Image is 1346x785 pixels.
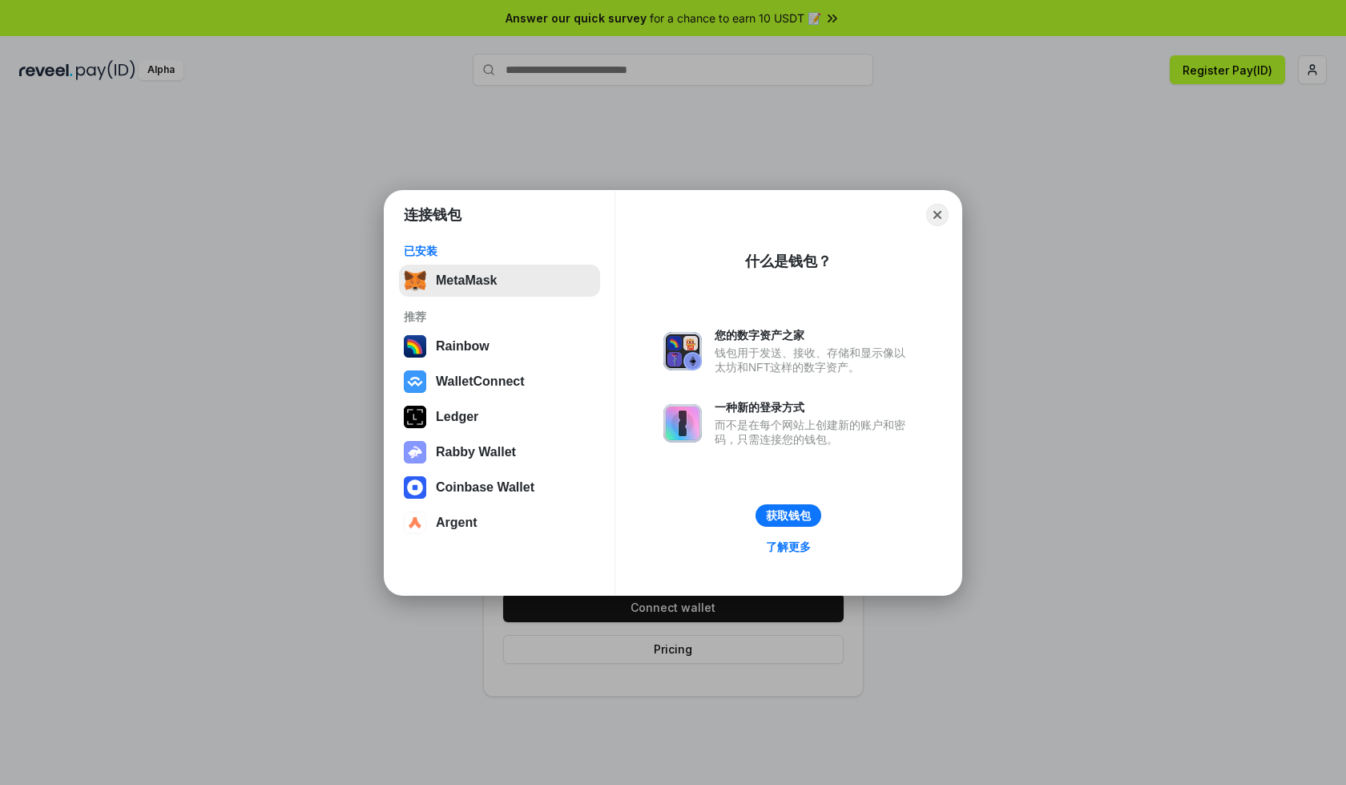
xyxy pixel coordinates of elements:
[404,476,426,499] img: svg+xml,%3Csvg%20width%3D%2228%22%20height%3D%2228%22%20viewBox%3D%220%200%2028%2028%22%20fill%3D...
[436,339,490,354] div: Rainbow
[399,265,600,297] button: MetaMask
[663,404,702,443] img: svg+xml,%3Csvg%20xmlns%3D%22http%3A%2F%2Fwww.w3.org%2F2000%2Fsvg%22%20fill%3D%22none%22%20viewBox...
[436,480,534,495] div: Coinbase Wallet
[436,273,497,288] div: MetaMask
[399,436,600,468] button: Rabby Wallet
[926,204,949,226] button: Close
[404,512,426,534] img: svg+xml,%3Csvg%20width%3D%2228%22%20height%3D%2228%22%20viewBox%3D%220%200%2028%2028%22%20fill%3D...
[404,370,426,393] img: svg+xml,%3Csvg%20width%3D%2228%22%20height%3D%2228%22%20viewBox%3D%220%200%2028%2028%22%20fill%3D...
[436,445,516,459] div: Rabby Wallet
[436,516,478,530] div: Argent
[756,504,821,527] button: 获取钱包
[399,401,600,433] button: Ledger
[399,330,600,362] button: Rainbow
[766,540,811,554] div: 了解更多
[715,418,913,447] div: 而不是在每个网站上创建新的账户和密码，只需连接您的钱包。
[404,244,595,258] div: 已安装
[715,328,913,342] div: 您的数字资产之家
[436,374,525,389] div: WalletConnect
[404,441,426,463] img: svg+xml,%3Csvg%20xmlns%3D%22http%3A%2F%2Fwww.w3.org%2F2000%2Fsvg%22%20fill%3D%22none%22%20viewBox...
[436,410,478,424] div: Ledger
[663,332,702,370] img: svg+xml,%3Csvg%20xmlns%3D%22http%3A%2F%2Fwww.w3.org%2F2000%2Fsvg%22%20fill%3D%22none%22%20viewBox...
[399,366,600,398] button: WalletConnect
[756,536,820,557] a: 了解更多
[404,335,426,358] img: svg+xml,%3Csvg%20width%3D%22120%22%20height%3D%22120%22%20viewBox%3D%220%200%20120%20120%22%20fil...
[745,252,832,271] div: 什么是钱包？
[404,406,426,428] img: svg+xml,%3Csvg%20xmlns%3D%22http%3A%2F%2Fwww.w3.org%2F2000%2Fsvg%22%20width%3D%2228%22%20height%3...
[404,269,426,292] img: svg+xml,%3Csvg%20fill%3D%22none%22%20height%3D%2233%22%20viewBox%3D%220%200%2035%2033%22%20width%...
[715,400,913,415] div: 一种新的登录方式
[404,310,595,324] div: 推荐
[404,205,461,225] h1: 连接钱包
[715,346,913,374] div: 钱包用于发送、接收、存储和显示像以太坊和NFT这样的数字资产。
[399,471,600,504] button: Coinbase Wallet
[399,507,600,539] button: Argent
[766,508,811,523] div: 获取钱包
